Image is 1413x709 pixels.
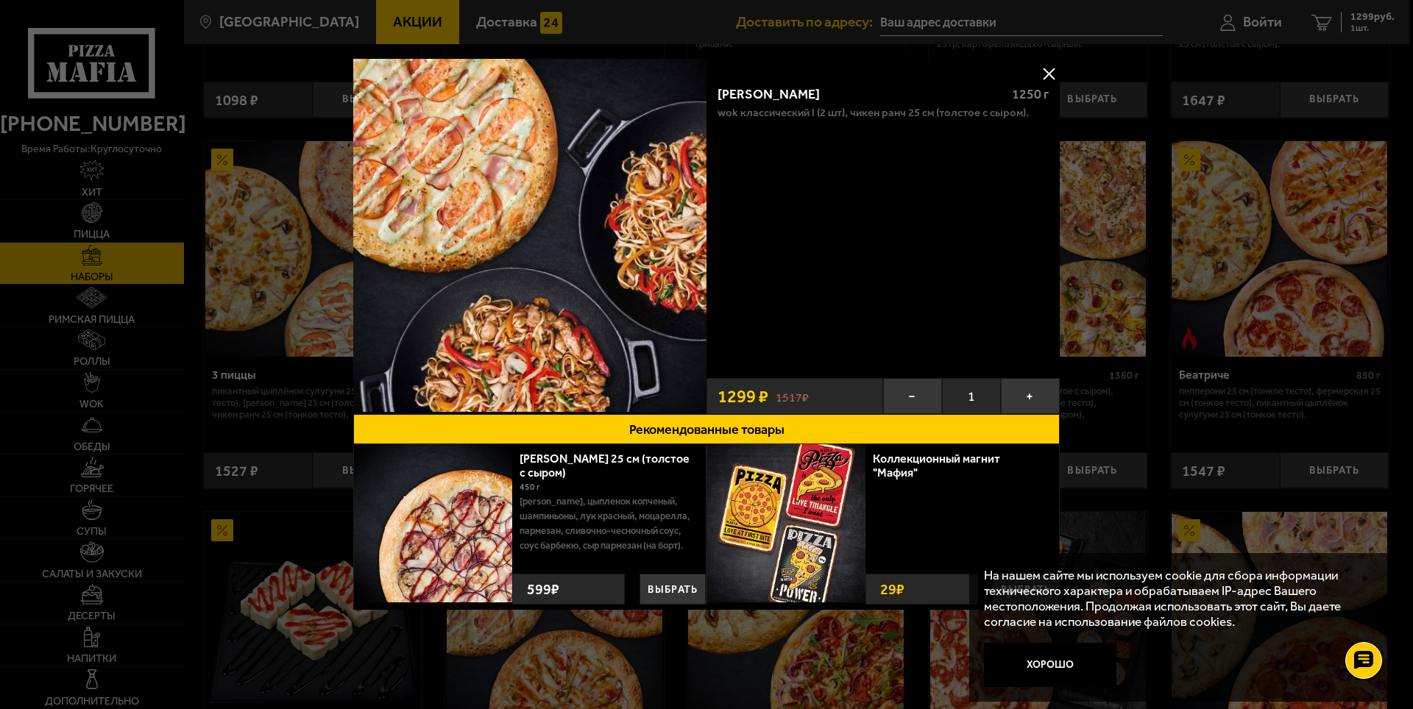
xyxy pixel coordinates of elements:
[718,388,768,405] span: 1299 ₽
[984,643,1116,687] button: Хорошо
[883,378,942,414] button: −
[1001,378,1060,414] button: +
[984,568,1370,629] p: На нашем сайте мы используем cookie для сбора информации технического характера и обрабатываем IP...
[520,452,690,480] a: [PERSON_NAME] 25 см (толстое с сыром)
[873,452,1000,480] a: Коллекционный магнит "Мафия"
[523,574,563,604] strong: 599 ₽
[353,59,706,414] a: Вилла Капри
[877,574,908,604] strong: 29 ₽
[776,388,809,404] s: 1517 ₽
[718,87,999,103] div: [PERSON_NAME]
[718,107,1029,118] p: Wok классический L (2 шт), Чикен Ранч 25 см (толстое с сыром).
[353,59,706,412] img: Вилла Капри
[520,494,695,553] p: [PERSON_NAME], цыпленок копченый, шампиньоны, лук красный, моцарелла, пармезан, сливочно-чесночны...
[640,574,706,605] button: Выбрать
[353,414,1060,444] button: Рекомендованные товары
[942,378,1001,414] span: 1
[520,482,540,492] span: 450 г
[1012,86,1049,102] span: 1250 г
